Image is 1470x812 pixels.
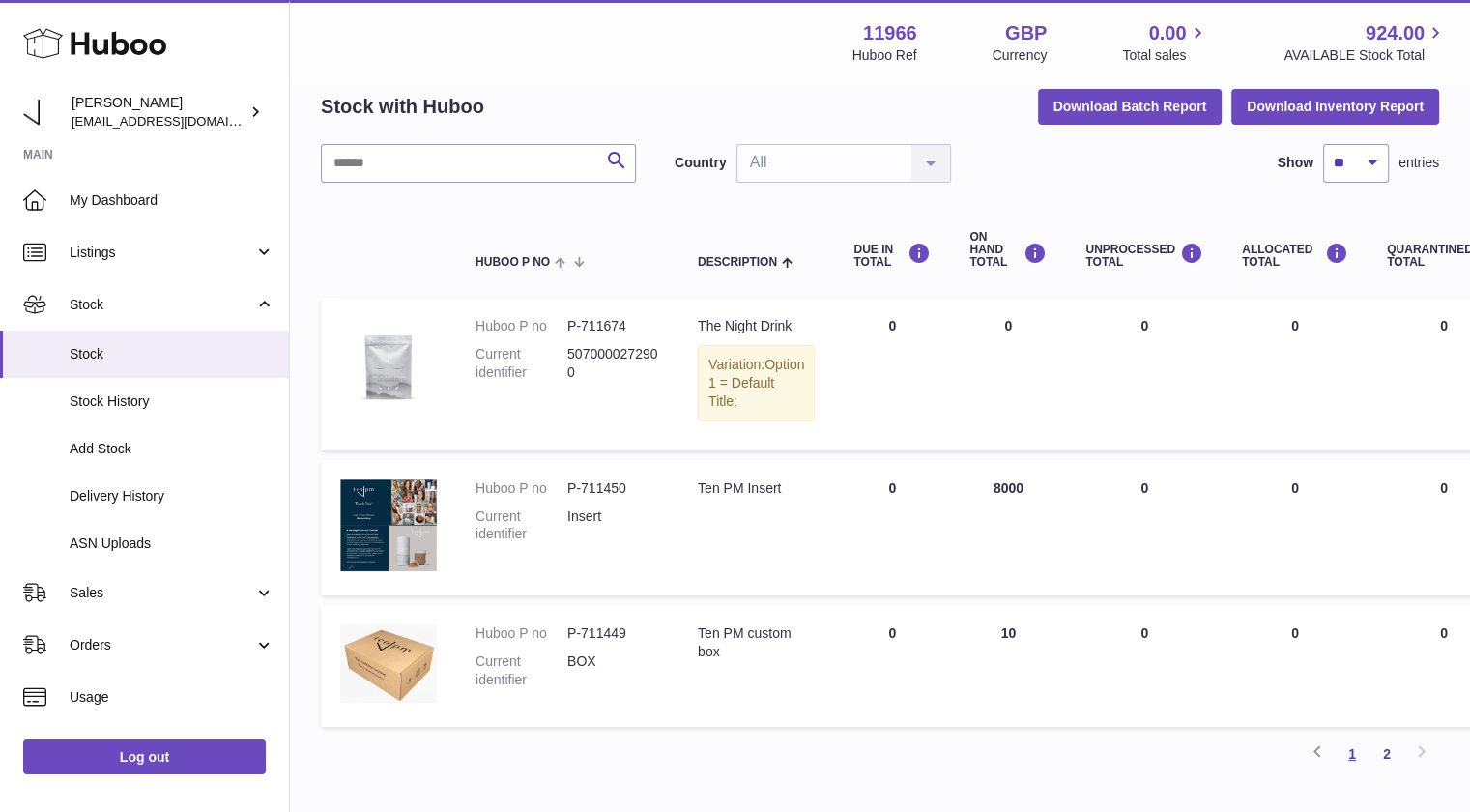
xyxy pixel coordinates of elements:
a: Log out [23,739,266,774]
button: Download Inventory Report [1231,89,1439,124]
div: ALLOCATED Total [1242,243,1348,269]
img: info@tenpm.co [23,98,52,127]
td: 8000 [950,460,1066,596]
a: 1 [1335,737,1369,771]
td: 0 [834,460,950,596]
span: Orders [70,636,254,654]
span: [EMAIL_ADDRESS][DOMAIN_NAME] [72,113,284,129]
span: 0 [1440,625,1448,641]
td: 10 [950,605,1066,726]
div: UNPROCESSED Total [1085,243,1203,269]
td: 0 [1066,460,1223,596]
label: Show [1278,154,1313,172]
dd: P-711674 [567,317,659,335]
img: product image [340,624,437,703]
dd: BOX [567,652,659,689]
td: 0 [1223,460,1368,596]
a: 0.00 Total sales [1122,20,1208,65]
span: Stock [70,296,254,314]
span: Usage [70,688,274,707]
dd: P-711450 [567,479,659,498]
div: Currency [993,46,1048,65]
span: 0 [1440,318,1448,333]
a: 2 [1369,737,1404,771]
td: 0 [834,605,950,726]
span: My Dashboard [70,191,274,210]
div: Ten PM custom box [698,624,815,661]
a: 924.00 AVAILABLE Stock Total [1283,20,1447,65]
strong: GBP [1005,20,1047,46]
span: Total sales [1122,46,1208,65]
img: product image [340,479,437,572]
img: product image [340,317,437,414]
dt: Huboo P no [476,479,567,498]
dt: Current identifier [476,345,567,382]
span: Stock [70,345,274,363]
dd: Insert [567,507,659,544]
div: Ten PM Insert [698,479,815,498]
td: 0 [1066,298,1223,450]
span: ASN Uploads [70,535,274,553]
dd: 5070000272900 [567,345,659,382]
dt: Huboo P no [476,317,567,335]
button: Download Batch Report [1038,89,1223,124]
div: The Night Drink [698,317,815,335]
span: Description [698,256,777,269]
span: Delivery History [70,487,274,506]
span: Add Stock [70,440,274,458]
dt: Current identifier [476,507,567,544]
div: Variation: [698,345,815,421]
dd: P-711449 [567,624,659,643]
span: 924.00 [1366,20,1425,46]
td: 0 [1223,605,1368,726]
span: Huboo P no [476,256,550,269]
span: Sales [70,584,254,602]
h2: Stock with Huboo [321,94,484,120]
td: 0 [950,298,1066,450]
div: Huboo Ref [852,46,917,65]
strong: 11966 [863,20,917,46]
div: [PERSON_NAME] [72,94,245,130]
span: AVAILABLE Stock Total [1283,46,1447,65]
span: 0.00 [1149,20,1187,46]
td: 0 [1223,298,1368,450]
dt: Huboo P no [476,624,567,643]
td: 0 [834,298,950,450]
span: Stock History [70,392,274,411]
div: ON HAND Total [969,231,1047,270]
span: entries [1398,154,1439,172]
span: 0 [1440,480,1448,496]
span: Listings [70,244,254,262]
label: Country [675,154,727,172]
dt: Current identifier [476,652,567,689]
span: Option 1 = Default Title; [708,357,804,409]
td: 0 [1066,605,1223,726]
div: DUE IN TOTAL [853,243,931,269]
